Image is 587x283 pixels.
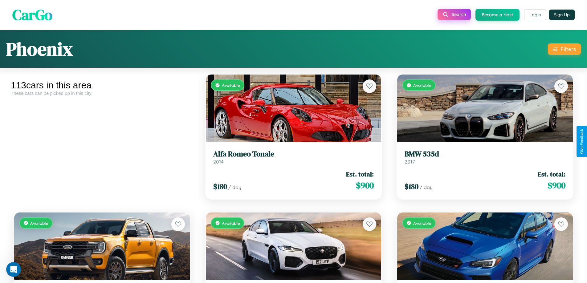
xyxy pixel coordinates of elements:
[30,220,48,226] span: Available
[561,46,576,52] div: Filters
[405,159,415,165] span: 2017
[413,220,431,226] span: Available
[548,43,581,55] button: Filters
[405,150,565,165] a: BMW 535d2017
[475,9,520,21] button: Become a Host
[452,12,466,17] span: Search
[6,36,73,62] h1: Phoenix
[438,9,471,20] button: Search
[222,83,240,88] span: Available
[222,220,240,226] span: Available
[213,150,374,165] a: Alfa Romeo Tonale2014
[405,181,418,192] span: $ 180
[413,83,431,88] span: Available
[346,170,374,179] span: Est. total:
[11,80,193,91] div: 113 cars in this area
[213,181,227,192] span: $ 180
[6,262,21,277] iframe: Intercom live chat
[213,150,374,159] h3: Alfa Romeo Tonale
[356,179,374,192] span: $ 900
[228,184,241,190] span: / day
[420,184,433,190] span: / day
[580,129,584,154] div: Give Feedback
[524,9,546,20] button: Login
[538,170,565,179] span: Est. total:
[405,150,565,159] h3: BMW 535d
[548,179,565,192] span: $ 900
[12,5,52,25] span: CarGo
[213,159,224,165] span: 2014
[11,91,193,96] div: These cars can be picked up in this city.
[549,10,575,20] button: Sign Up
